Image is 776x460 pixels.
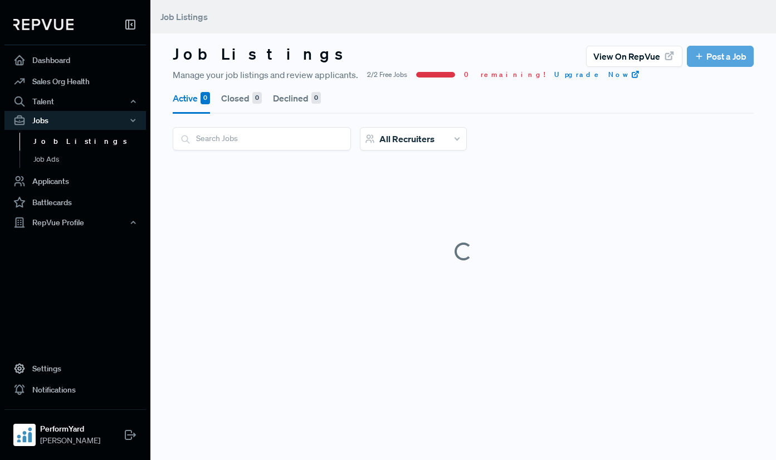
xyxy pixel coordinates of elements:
span: 0 remaining! [464,70,545,80]
strong: PerformYard [40,423,100,435]
div: 0 [201,92,210,104]
span: 2/2 Free Jobs [367,70,407,80]
a: PerformYardPerformYard[PERSON_NAME] [4,409,146,451]
a: Upgrade Now [554,70,640,80]
span: Manage your job listings and review applicants. [173,68,358,81]
span: Job Listings [160,11,208,22]
a: Notifications [4,379,146,400]
div: 0 [252,92,262,104]
img: PerformYard [16,426,33,444]
a: Job Listings [19,133,161,151]
span: [PERSON_NAME] [40,435,100,447]
button: Active 0 [173,83,210,114]
button: RepVue Profile [4,213,146,232]
img: RepVue [13,19,74,30]
div: 0 [311,92,321,104]
button: Declined 0 [273,83,321,114]
button: Talent [4,92,146,111]
button: Closed 0 [221,83,262,114]
input: Search Jobs [173,128,350,149]
span: All Recruiters [379,133,435,144]
span: View on RepVue [593,50,660,63]
a: Job Ads [19,151,161,168]
a: Sales Org Health [4,71,146,92]
a: Dashboard [4,50,146,71]
a: Settings [4,358,146,379]
h3: Job Listings [173,45,353,64]
button: Jobs [4,111,146,130]
a: Applicants [4,171,146,192]
a: Battlecards [4,192,146,213]
button: View on RepVue [586,46,682,67]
